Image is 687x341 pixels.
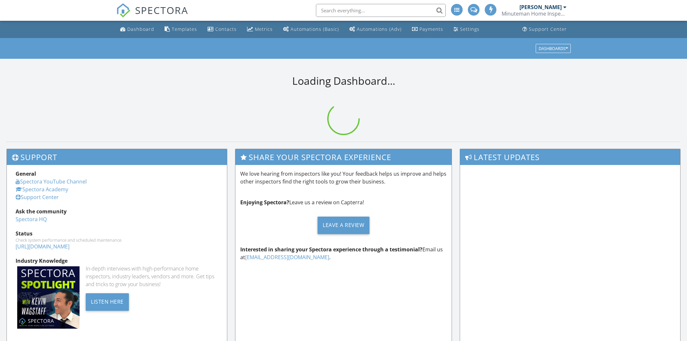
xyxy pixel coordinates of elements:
[291,26,339,32] div: Automations (Basic)
[240,170,447,185] p: We love hearing from inspectors like you! Your feedback helps us improve and helps other inspecto...
[240,199,289,206] strong: Enjoying Spectora?
[281,23,342,35] a: Automations (Basic)
[16,257,218,265] div: Industry Knowledge
[519,4,562,10] div: [PERSON_NAME]
[16,216,47,223] a: Spectora HQ
[86,265,218,288] div: In-depth interviews with high-performance home inspectors, industry leaders, vendors and more. Ge...
[240,246,447,261] p: Email us at .
[255,26,273,32] div: Metrics
[347,23,404,35] a: Automations (Advanced)
[205,23,239,35] a: Contacts
[16,243,69,250] a: [URL][DOMAIN_NAME]
[127,26,154,32] div: Dashboard
[215,26,237,32] div: Contacts
[235,149,452,165] h3: Share Your Spectora Experience
[419,26,443,32] div: Payments
[16,194,59,201] a: Support Center
[118,23,157,35] a: Dashboard
[116,9,188,22] a: SPECTORA
[529,26,567,32] div: Support Center
[172,26,197,32] div: Templates
[502,10,567,17] div: Minuteman Home Inspections LLC
[17,266,80,329] img: Spectoraspolightmain
[16,178,87,185] a: Spectora YouTube Channel
[539,46,568,51] div: Dashboards
[520,23,569,35] a: Support Center
[16,230,218,237] div: Status
[409,23,446,35] a: Payments
[460,149,680,165] h3: Latest Updates
[318,217,369,234] div: Leave a Review
[16,186,68,193] a: Spectora Academy
[357,26,402,32] div: Automations (Adv)
[451,23,482,35] a: Settings
[240,246,422,253] strong: Interested in sharing your Spectora experience through a testimonial?
[536,44,571,53] button: Dashboards
[245,254,329,261] a: [EMAIL_ADDRESS][DOMAIN_NAME]
[240,211,447,239] a: Leave a Review
[240,198,447,206] p: Leave us a review on Capterra!
[135,3,188,17] span: SPECTORA
[16,208,218,215] div: Ask the community
[316,4,446,17] input: Search everything...
[244,23,275,35] a: Metrics
[162,23,200,35] a: Templates
[460,26,480,32] div: Settings
[7,149,227,165] h3: Support
[116,3,131,18] img: The Best Home Inspection Software - Spectora
[86,298,129,305] a: Listen Here
[16,237,218,243] div: Check system performance and scheduled maintenance.
[16,170,36,177] strong: General
[86,293,129,311] div: Listen Here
